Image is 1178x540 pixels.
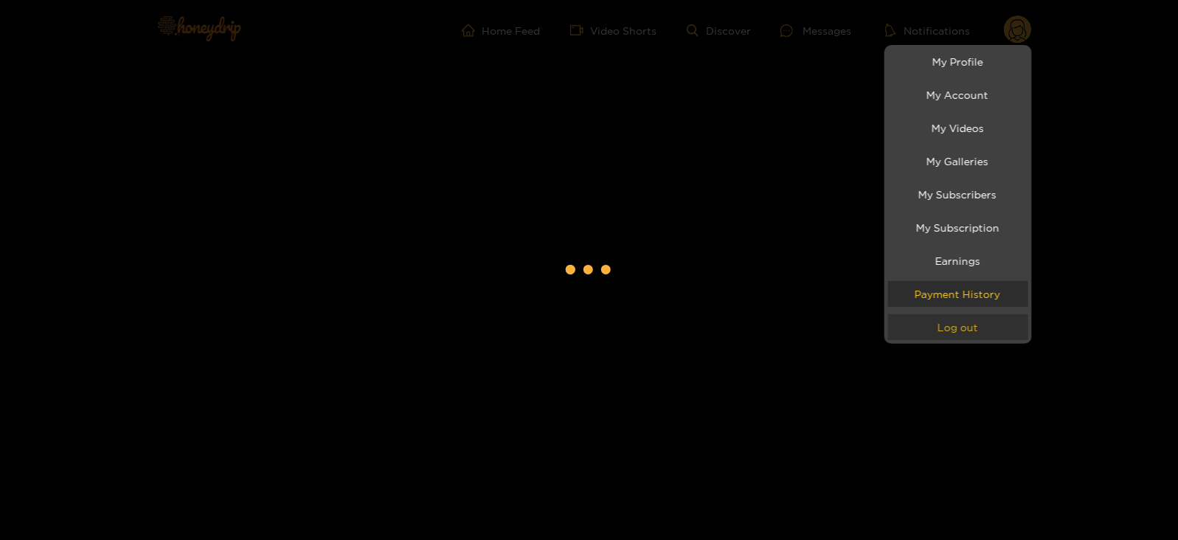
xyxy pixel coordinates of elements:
[888,115,1028,141] a: My Videos
[888,248,1028,274] a: Earnings
[888,148,1028,174] a: My Galleries
[888,281,1028,307] a: Payment History
[888,49,1028,75] a: My Profile
[888,215,1028,240] a: My Subscription
[888,181,1028,207] a: My Subscribers
[888,82,1028,108] a: My Account
[888,314,1028,340] button: Log out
